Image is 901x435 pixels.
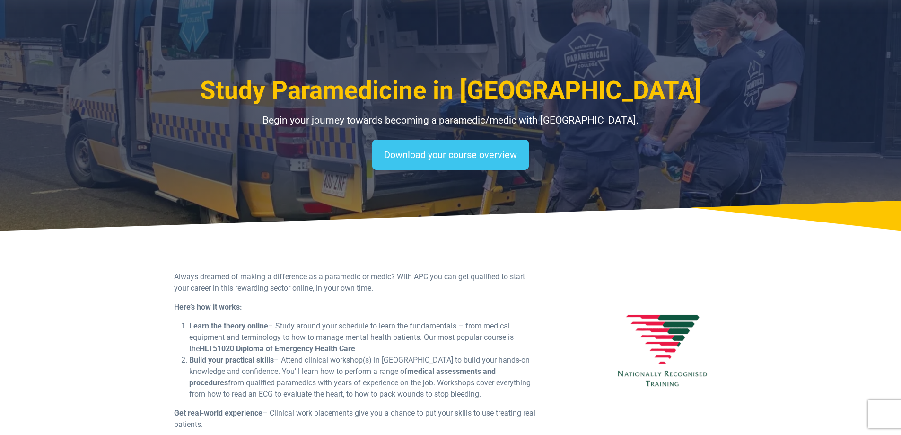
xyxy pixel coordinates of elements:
span: Study Paramedicine in [GEOGRAPHIC_DATA] [200,76,701,105]
a: Download your course overview [372,140,529,170]
p: Always dreamed of making a difference as a paramedic or medic? With APC you can get qualified to ... [174,271,539,294]
b: Here’s how it works: [174,302,242,311]
b: Learn the theory online [189,321,268,330]
li: – Study around your schedule to learn the fundamentals – from medical equipment and terminology t... [189,320,539,355]
p: Begin your journey towards becoming a paramedic/medic with [GEOGRAPHIC_DATA]. [174,113,727,128]
strong: HLT51020 Diploma of Emergency Health Care [200,344,355,353]
p: – Clinical work placements give you a chance to put your skills to use treating real patients. [174,408,539,430]
b: Get real-world experience [174,408,262,417]
b: Build your practical skills [189,355,274,364]
li: – Attend clinical workshop(s) in [GEOGRAPHIC_DATA] to build your hands-on knowledge and confidenc... [189,355,539,400]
